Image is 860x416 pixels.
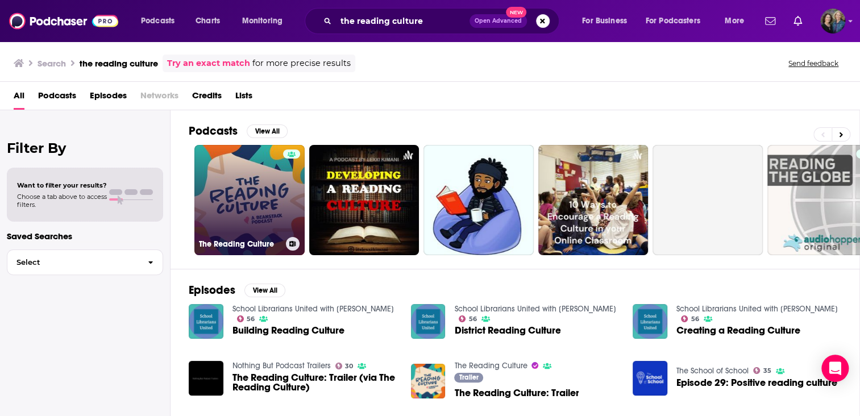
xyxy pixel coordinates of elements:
input: Search podcasts, credits, & more... [336,12,470,30]
a: 30 [335,363,354,369]
a: 35 [753,367,771,374]
a: The Reading Culture [454,361,527,371]
span: For Business [582,13,627,29]
img: The Reading Culture: Trailer [411,364,446,398]
button: View All [247,124,288,138]
a: Episode 29: Positive reading culture [676,378,837,388]
a: Show notifications dropdown [761,11,780,31]
h3: the reading culture [80,58,158,69]
img: The Reading Culture: Trailer (via The Reading Culture) [189,361,223,396]
a: School Librarians United with Amy Hermon [232,304,394,314]
button: open menu [574,12,641,30]
button: Send feedback [785,59,842,68]
a: The Reading Culture: Trailer [454,388,579,398]
a: 56 [681,315,699,322]
span: 35 [763,368,771,373]
a: 56 [459,315,477,322]
img: Creating a Reading Culture [633,304,667,339]
a: PodcastsView All [189,124,288,138]
img: District Reading Culture [411,304,446,339]
img: Podchaser - Follow, Share and Rate Podcasts [9,10,118,32]
button: Open AdvancedNew [470,14,527,28]
span: Want to filter your results? [17,181,107,189]
a: Charts [188,12,227,30]
span: More [725,13,744,29]
div: Search podcasts, credits, & more... [315,8,570,34]
span: 56 [247,317,255,322]
a: The School of School [676,366,749,376]
span: Trailer [459,374,479,381]
span: Logged in as BlueSlipMedia [820,9,845,34]
a: Nothing But Podcast Trailers [232,361,331,371]
a: Building Reading Culture [232,326,344,335]
button: open menu [638,12,717,30]
span: Charts [196,13,220,29]
button: View All [244,284,285,297]
h3: The Reading Culture [199,239,281,249]
span: Choose a tab above to access filters. [17,193,107,209]
div: Open Intercom Messenger [821,355,849,382]
h2: Episodes [189,283,235,297]
a: The Reading Culture: Trailer (via The Reading Culture) [232,373,397,392]
img: User Profile [820,9,845,34]
span: Monitoring [242,13,282,29]
span: 30 [345,364,353,369]
a: The Reading Culture [194,145,305,255]
span: Networks [140,86,178,110]
span: for more precise results [252,57,351,70]
button: Show profile menu [820,9,845,34]
h2: Filter By [7,140,163,156]
h3: Search [38,58,66,69]
span: For Podcasters [646,13,700,29]
a: School Librarians United with Amy Hermon [676,304,838,314]
a: 56 [237,315,255,322]
img: Building Reading Culture [189,304,223,339]
a: EpisodesView All [189,283,285,297]
button: open menu [234,12,297,30]
p: Saved Searches [7,231,163,242]
a: All [14,86,24,110]
a: School Librarians United with Amy Hermon [454,304,616,314]
a: Credits [192,86,222,110]
button: open menu [717,12,758,30]
span: Podcasts [141,13,175,29]
a: Try an exact match [167,57,250,70]
span: 56 [691,317,699,322]
a: Episodes [90,86,127,110]
button: open menu [133,12,189,30]
a: Show notifications dropdown [789,11,807,31]
span: Select [7,259,139,266]
a: District Reading Culture [454,326,560,335]
a: Podcasts [38,86,76,110]
h2: Podcasts [189,124,238,138]
a: Creating a Reading Culture [676,326,800,335]
a: Lists [235,86,252,110]
span: Open Advanced [475,18,522,24]
img: Episode 29: Positive reading culture [633,361,667,396]
span: 56 [469,317,477,322]
button: Select [7,249,163,275]
span: New [506,7,526,18]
